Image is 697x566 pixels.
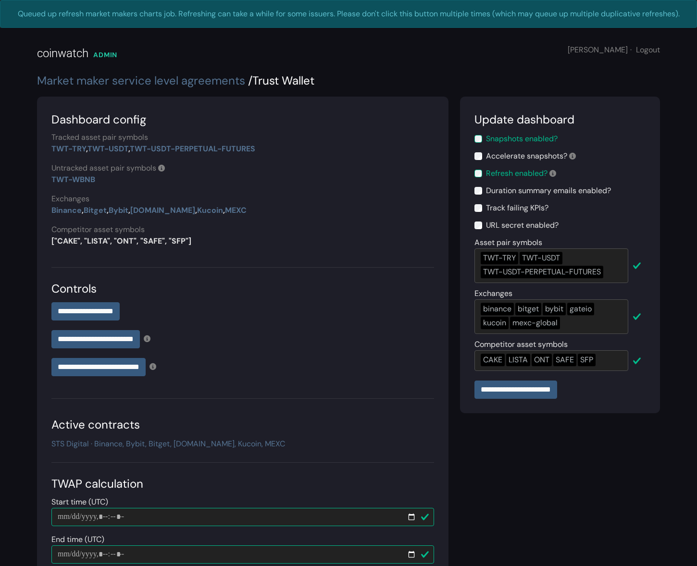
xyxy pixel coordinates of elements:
div: mexc-global [510,317,560,329]
a: Market maker service level agreements [37,73,245,88]
label: Asset pair symbols [474,237,542,248]
div: bybit [543,303,566,315]
a: Kucoin [197,205,223,215]
div: Controls [51,280,434,297]
label: Accelerate snapshots? [486,150,576,162]
a: [DOMAIN_NAME] [130,205,195,215]
label: Competitor asset symbols [51,224,145,235]
div: Trust Wallet [37,72,660,89]
div: bitget [515,303,541,315]
label: Competitor asset symbols [474,339,568,350]
span: · [630,45,632,55]
div: Dashboard config [51,111,434,128]
label: End time (UTC) [51,534,104,545]
div: TWT-USDT-PERPETUAL-FUTURES [481,266,603,278]
div: kucoin [481,317,509,329]
strong: , , , , , [51,205,247,215]
div: SAFE [553,354,576,366]
div: ADMIN [93,50,117,60]
a: TWT-TRY [51,144,86,154]
label: Start time (UTC) [51,496,108,508]
a: TWT-WBNB [51,174,95,185]
label: Exchanges [51,193,89,205]
div: Active contracts [51,416,434,433]
div: TWT-TRY [481,252,518,264]
div: coinwatch [37,45,88,62]
div: gateio [567,303,594,315]
div: [PERSON_NAME] [568,44,660,56]
a: Bybit [109,205,128,215]
div: LISTA [506,354,530,366]
a: coinwatch ADMIN [37,28,117,72]
strong: ["CAKE", "LISTA", "ONT", "SAFE", "SFP"] [51,236,191,246]
div: TWT-USDT [520,252,562,264]
label: Tracked asset pair symbols [51,132,148,143]
div: CAKE [481,354,505,366]
div: ONT [532,354,552,366]
span: / [248,73,252,88]
a: STS Digital · Binance, Bybit, Bitget, [DOMAIN_NAME], Kucoin, MEXC [51,439,285,449]
label: Refresh enabled? [486,168,556,179]
label: Snapshots enabled? [486,133,558,145]
label: Duration summary emails enabled? [486,185,611,197]
a: Binance [51,205,82,215]
strong: , , [51,144,255,154]
div: Update dashboard [474,111,646,128]
a: Logout [636,45,660,55]
a: MEXC [225,205,247,215]
a: Bitget [84,205,107,215]
div: binance [481,303,514,315]
label: URL secret enabled? [486,220,559,231]
a: TWT-USDT-PERPETUAL-FUTURES [130,144,255,154]
div: SFP [578,354,596,366]
label: Track failing KPIs? [486,202,548,214]
label: Untracked asset pair symbols [51,162,165,174]
label: Exchanges [474,288,512,299]
a: TWT-USDT [87,144,128,154]
div: TWAP calculation [51,475,434,492]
